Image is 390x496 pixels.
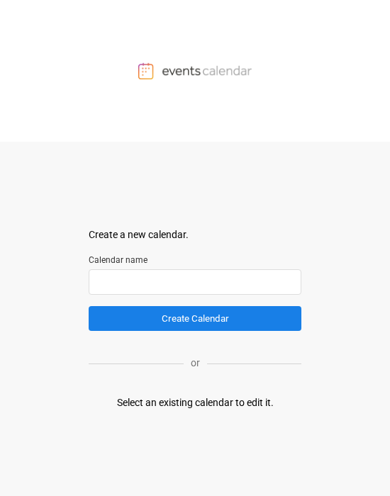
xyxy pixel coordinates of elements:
p: or [184,356,207,371]
div: Select an existing calendar to edit it. [117,395,274,410]
label: Calendar name [89,254,301,266]
div: Create a new calendar. [89,227,301,242]
img: Events Calendar [138,62,252,79]
button: Create Calendar [89,306,301,331]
